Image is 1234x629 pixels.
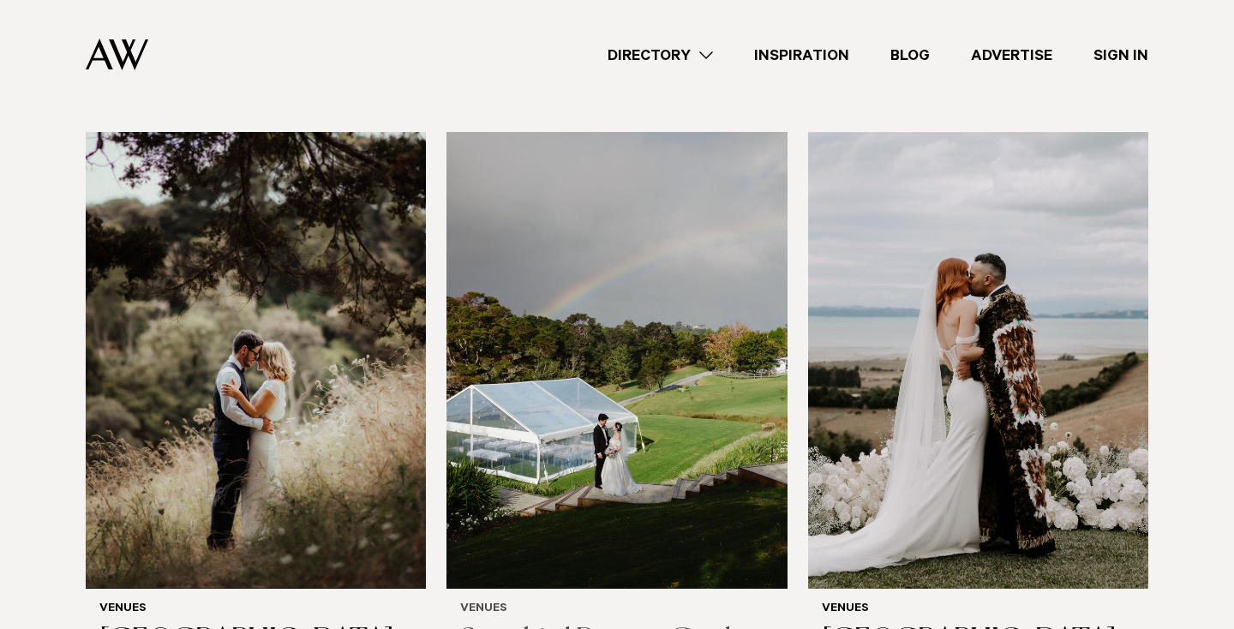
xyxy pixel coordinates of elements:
[808,132,1148,589] img: Auckland Weddings Venues | Kauri Bay
[734,44,870,67] a: Inspiration
[950,44,1073,67] a: Advertise
[86,39,148,70] img: Auckland Weddings Logo
[870,44,950,67] a: Blog
[1073,44,1169,67] a: Sign In
[446,132,787,589] img: Bride and groom in front of marquee with rainbow
[99,602,412,617] h6: Venues
[86,132,426,589] img: wedding photoshoot waterfall farm
[460,602,773,617] h6: Venues
[822,602,1135,617] h6: Venues
[587,44,734,67] a: Directory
